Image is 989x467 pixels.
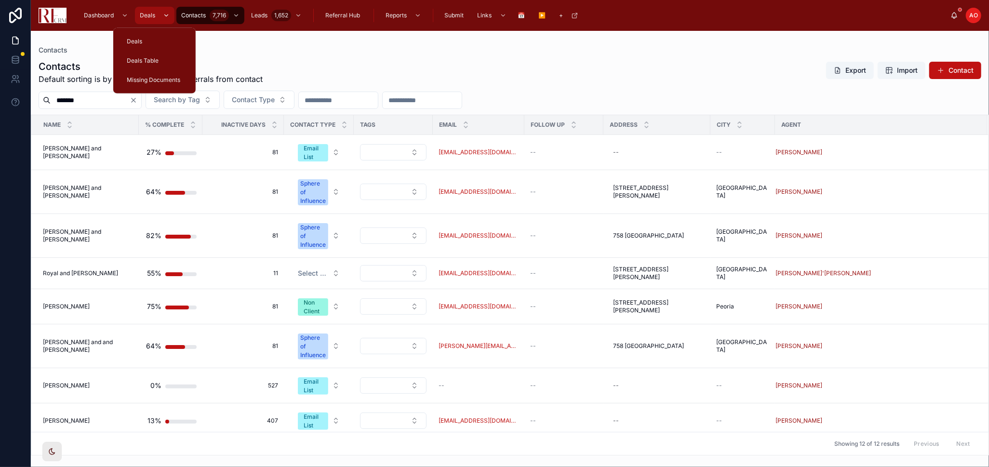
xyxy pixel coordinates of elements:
[145,297,197,316] a: 75%
[39,45,67,55] span: Contacts
[775,342,822,350] span: [PERSON_NAME]
[781,121,801,129] span: Agent
[360,412,427,429] a: Select Button
[145,143,197,162] a: 27%
[300,179,326,205] div: Sphere of Influence
[478,12,492,19] span: Links
[208,148,278,156] a: 81
[208,303,278,310] a: 81
[43,228,133,243] a: [PERSON_NAME] and [PERSON_NAME]
[145,264,197,283] a: 55%
[208,269,278,277] a: 11
[208,342,278,350] a: 81
[530,303,598,310] a: --
[609,145,705,160] a: --
[360,377,427,394] button: Select Button
[717,121,731,129] span: City
[439,303,519,310] a: [EMAIL_ADDRESS][DOMAIN_NAME]
[539,12,546,19] span: ▶️
[74,5,950,26] div: scrollable content
[609,413,705,428] a: --
[716,266,769,281] a: [GEOGRAPHIC_DATA]
[775,417,822,425] span: [PERSON_NAME]
[145,336,197,356] a: 64%
[555,7,583,24] a: +
[360,338,427,354] button: Select Button
[147,411,161,430] div: 13%
[929,62,981,79] button: Contact
[530,188,536,196] span: --
[613,184,701,200] span: [STREET_ADDRESS][PERSON_NAME]
[119,33,190,50] a: Deals
[716,338,769,354] span: [GEOGRAPHIC_DATA]
[513,7,532,24] a: 📅
[290,139,347,165] button: Select Button
[130,96,141,104] button: Clear
[439,417,519,425] a: [EMAIL_ADDRESS][DOMAIN_NAME]
[775,188,822,196] a: [PERSON_NAME]
[775,269,976,277] a: [PERSON_NAME]'[PERSON_NAME]
[140,12,155,19] span: Deals
[530,232,536,240] span: --
[221,121,266,129] span: Inactive Days
[439,269,519,277] a: [EMAIL_ADDRESS][DOMAIN_NAME]
[775,269,871,277] span: [PERSON_NAME]'[PERSON_NAME]
[775,148,822,156] a: [PERSON_NAME]
[613,417,619,425] div: --
[290,265,347,282] button: Select Button
[381,7,426,24] a: Reports
[530,269,598,277] a: --
[531,121,565,129] span: Follow Up
[246,7,307,24] a: Leads1,652
[43,145,133,160] a: [PERSON_NAME] and [PERSON_NAME]
[360,298,427,315] button: Select Button
[716,148,769,156] a: --
[290,174,347,209] button: Select Button
[775,148,976,156] a: [PERSON_NAME]
[224,91,294,109] button: Select Button
[775,382,822,389] a: [PERSON_NAME]
[127,76,180,84] span: Missing Documents
[530,269,536,277] span: --
[439,232,519,240] a: [EMAIL_ADDRESS][DOMAIN_NAME]
[208,232,278,240] a: 81
[208,382,278,389] a: 527
[716,303,734,310] span: Peoria
[530,382,598,389] a: --
[146,336,161,356] div: 64%
[43,269,133,277] a: Royal and [PERSON_NAME]
[145,182,197,201] a: 64%
[360,183,427,200] a: Select Button
[834,440,899,448] span: Showing 12 of 12 results
[360,227,427,244] button: Select Button
[290,121,335,129] span: Contact Type
[609,228,705,243] a: 758 [GEOGRAPHIC_DATA]
[119,71,190,89] a: Missing Documents
[613,299,701,314] span: [STREET_ADDRESS][PERSON_NAME]
[613,342,684,350] span: 758 [GEOGRAPHIC_DATA]
[716,228,769,243] a: [GEOGRAPHIC_DATA]
[445,12,464,19] span: Submit
[43,382,90,389] span: [PERSON_NAME]
[439,188,519,196] a: [EMAIL_ADDRESS][DOMAIN_NAME]
[290,408,347,434] button: Select Button
[878,62,925,79] button: Import
[232,95,275,105] span: Contact Type
[147,143,161,162] div: 27%
[439,382,444,389] span: --
[150,376,161,395] div: 0%
[43,303,133,310] a: [PERSON_NAME]
[775,342,976,350] a: [PERSON_NAME]
[530,342,536,350] span: --
[775,232,976,240] a: [PERSON_NAME]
